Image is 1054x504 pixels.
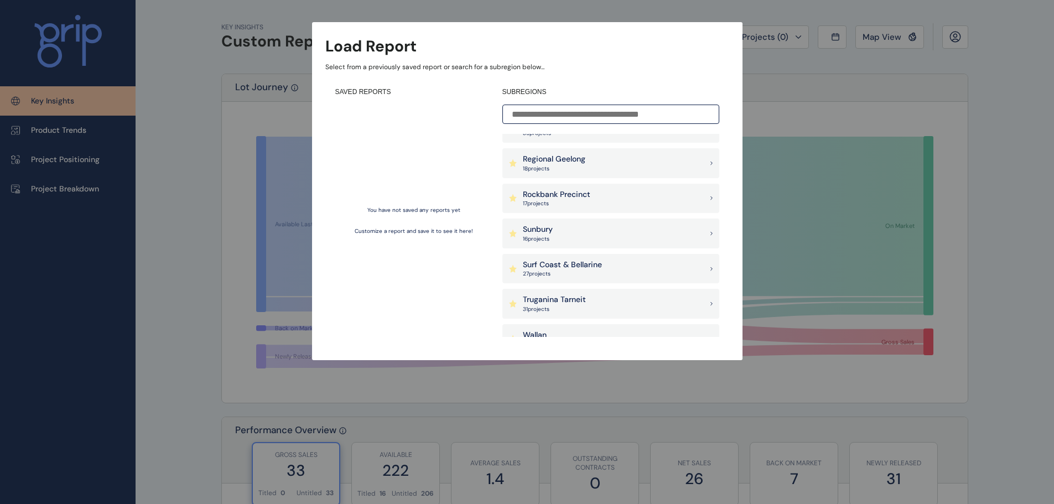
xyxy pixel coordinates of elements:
p: 17 project s [523,200,590,207]
p: Select from a previously saved report or search for a subregion below... [325,63,729,72]
h3: Load Report [325,35,417,57]
p: 27 project s [523,270,602,278]
p: Rockbank Precinct [523,189,590,200]
p: 35 project s [523,129,590,137]
p: You have not saved any reports yet [367,206,460,214]
h4: SAVED REPORTS [335,87,492,97]
p: Surf Coast & Bellarine [523,259,602,271]
p: Wallan [523,330,548,341]
p: Regional Geelong [523,154,585,165]
p: Sunbury [523,224,553,235]
h4: SUBREGIONS [502,87,719,97]
p: Customize a report and save it to see it here! [355,227,473,235]
p: 16 project s [523,235,553,243]
p: 18 project s [523,165,585,173]
p: Truganina Tarneit [523,294,586,305]
p: 31 project s [523,305,586,313]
